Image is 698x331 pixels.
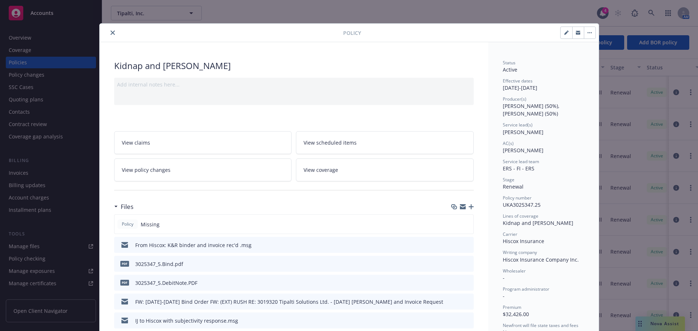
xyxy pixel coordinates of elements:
[135,298,443,306] div: FW: [DATE]-[DATE] Bind Order FW: (EXT) RUSH RE: 3019320 Tipalti Solutions Ltd. - [DATE] [PERSON_N...
[503,147,543,154] span: [PERSON_NAME]
[464,241,471,249] button: preview file
[453,298,458,306] button: download file
[108,28,117,37] button: close
[135,317,238,324] div: IJ to Hiscox with subjectivity response.msg
[503,274,505,281] span: -
[114,60,474,72] div: Kidnap and [PERSON_NAME]
[453,317,458,324] button: download file
[503,311,529,318] span: $32,426.00
[503,78,533,84] span: Effective dates
[114,202,133,211] div: Files
[503,219,584,227] div: Kidnap and [PERSON_NAME]
[135,260,183,268] div: 3025347_5.Bind.pdf
[464,279,471,287] button: preview file
[503,78,584,92] div: [DATE] - [DATE]
[503,96,526,102] span: Producer(s)
[304,139,357,146] span: View scheduled items
[503,158,539,165] span: Service lead team
[120,261,129,266] span: pdf
[464,298,471,306] button: preview file
[453,241,458,249] button: download file
[114,131,292,154] a: View claims
[503,292,505,299] span: -
[117,81,471,88] div: Add internal notes here...
[503,322,578,328] span: Newfront will file state taxes and fees
[304,166,338,174] span: View coverage
[135,241,252,249] div: From Hiscox: K&R binder and invoice rec'd .msg
[464,260,471,268] button: preview file
[503,238,544,245] span: Hiscox Insurance
[503,201,541,208] span: UKA3025347.25
[503,165,534,172] span: ERS - FI - ERS
[343,29,361,37] span: Policy
[296,131,474,154] a: View scheduled items
[503,231,517,237] span: Carrier
[122,166,171,174] span: View policy changes
[503,195,531,201] span: Policy number
[122,139,150,146] span: View claims
[503,256,579,263] span: Hiscox Insurance Company Inc.
[503,183,523,190] span: Renewal
[114,158,292,181] a: View policy changes
[453,279,458,287] button: download file
[503,249,537,255] span: Writing company
[503,60,516,66] span: Status
[120,221,135,227] span: Policy
[296,158,474,181] a: View coverage
[503,268,526,274] span: Wholesaler
[503,213,538,219] span: Lines of coverage
[141,221,160,228] span: Missing
[503,102,561,117] span: [PERSON_NAME] (50%), [PERSON_NAME] (50%)
[503,304,521,310] span: Premium
[503,66,517,73] span: Active
[453,260,458,268] button: download file
[135,279,197,287] div: 3025347_5.DebitNote.PDF
[464,317,471,324] button: preview file
[121,202,133,211] h3: Files
[503,177,514,183] span: Stage
[503,286,549,292] span: Program administrator
[503,129,543,136] span: [PERSON_NAME]
[120,280,129,285] span: PDF
[503,140,514,146] span: AC(s)
[503,122,533,128] span: Service lead(s)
